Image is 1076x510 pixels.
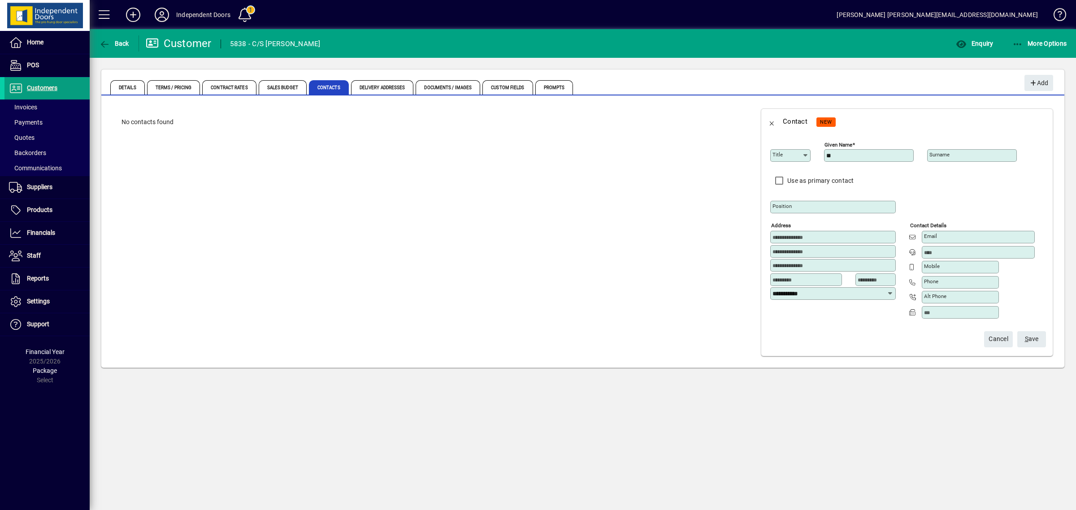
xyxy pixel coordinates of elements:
[4,99,90,115] a: Invoices
[4,54,90,77] a: POS
[772,151,783,158] mat-label: Title
[929,151,950,158] mat-label: Surname
[4,130,90,145] a: Quotes
[1029,76,1048,91] span: Add
[9,104,37,111] span: Invoices
[119,7,148,23] button: Add
[26,348,65,355] span: Financial Year
[4,160,90,176] a: Communications
[9,134,35,141] span: Quotes
[4,145,90,160] a: Backorders
[27,252,41,259] span: Staff
[27,229,55,236] span: Financials
[1025,335,1028,342] span: S
[924,263,940,269] mat-label: Mobile
[27,320,49,328] span: Support
[259,80,307,95] span: Sales Budget
[416,80,480,95] span: Documents / Images
[27,39,43,46] span: Home
[4,245,90,267] a: Staff
[4,176,90,199] a: Suppliers
[1017,331,1046,347] button: Save
[4,268,90,290] a: Reports
[824,142,852,148] mat-label: Given name
[27,206,52,213] span: Products
[33,367,57,374] span: Package
[1010,35,1069,52] button: More Options
[309,80,349,95] span: Contacts
[146,36,212,51] div: Customer
[924,233,937,239] mat-label: Email
[785,176,854,185] label: Use as primary contact
[954,35,995,52] button: Enquiry
[27,183,52,190] span: Suppliers
[27,275,49,282] span: Reports
[230,37,321,51] div: 5838 - C/S [PERSON_NAME]
[27,61,39,69] span: POS
[956,40,993,47] span: Enquiry
[924,293,946,299] mat-label: Alt Phone
[1024,75,1053,91] button: Add
[1012,40,1067,47] span: More Options
[90,35,139,52] app-page-header-button: Back
[27,84,57,91] span: Customers
[147,80,200,95] span: Terms / Pricing
[1025,332,1039,346] span: ave
[4,31,90,54] a: Home
[176,8,230,22] div: Independent Doors
[482,80,533,95] span: Custom Fields
[761,111,783,132] button: Back
[1047,2,1065,31] a: Knowledge Base
[4,222,90,244] a: Financials
[772,203,792,209] mat-label: Position
[148,7,176,23] button: Profile
[99,40,129,47] span: Back
[984,331,1013,347] button: Cancel
[820,119,832,125] span: NEW
[4,313,90,336] a: Support
[989,332,1008,346] span: Cancel
[351,80,414,95] span: Delivery Addresses
[9,149,46,156] span: Backorders
[535,80,573,95] span: Prompts
[4,199,90,221] a: Products
[4,290,90,313] a: Settings
[202,80,256,95] span: Contract Rates
[837,8,1038,22] div: [PERSON_NAME] [PERSON_NAME][EMAIL_ADDRESS][DOMAIN_NAME]
[9,119,43,126] span: Payments
[924,278,938,285] mat-label: Phone
[783,114,807,129] div: Contact
[110,80,145,95] span: Details
[113,108,745,136] div: No contacts found
[4,115,90,130] a: Payments
[97,35,131,52] button: Back
[9,164,62,172] span: Communications
[27,298,50,305] span: Settings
